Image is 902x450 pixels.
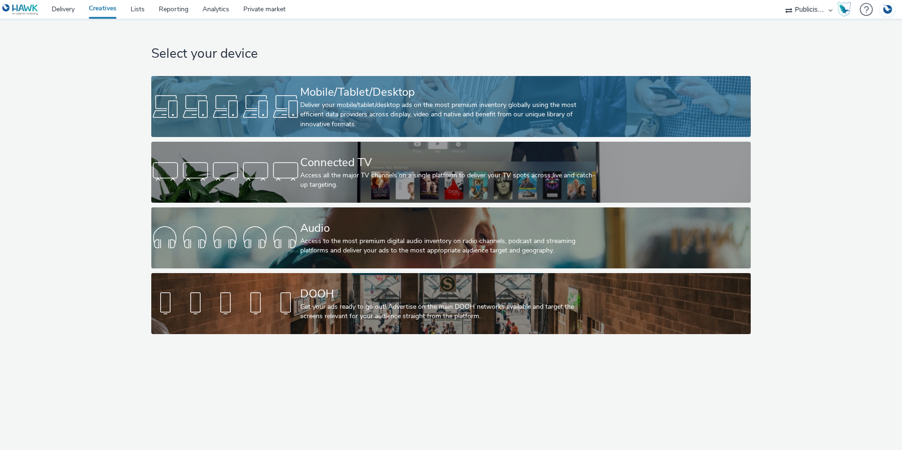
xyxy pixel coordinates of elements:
div: Connected TV [300,154,598,171]
a: DOOHGet your ads ready to go out! Advertise on the main DOOH networks available and target the sc... [151,273,750,334]
div: Mobile/Tablet/Desktop [300,84,598,100]
div: Deliver your mobile/tablet/desktop ads on the most premium inventory globally using the most effi... [300,100,598,129]
div: DOOH [300,286,598,302]
div: Get your ads ready to go out! Advertise on the main DOOH networks available and target the screen... [300,302,598,321]
a: AudioAccess to the most premium digital audio inventory on radio channels, podcast and streaming ... [151,207,750,268]
h1: Select your device [151,45,750,63]
div: Access to the most premium digital audio inventory on radio channels, podcast and streaming platf... [300,236,598,256]
img: undefined Logo [2,4,39,15]
a: Mobile/Tablet/DesktopDeliver your mobile/tablet/desktop ads on the most premium inventory globall... [151,76,750,137]
a: Connected TVAccess all the major TV channels on a single platform to deliver your TV spots across... [151,142,750,203]
img: Hawk Academy [837,2,851,17]
a: Hawk Academy [837,2,855,17]
img: Account DE [880,2,894,17]
div: Audio [300,220,598,236]
div: Access all the major TV channels on a single platform to deliver your TV spots across live and ca... [300,171,598,190]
